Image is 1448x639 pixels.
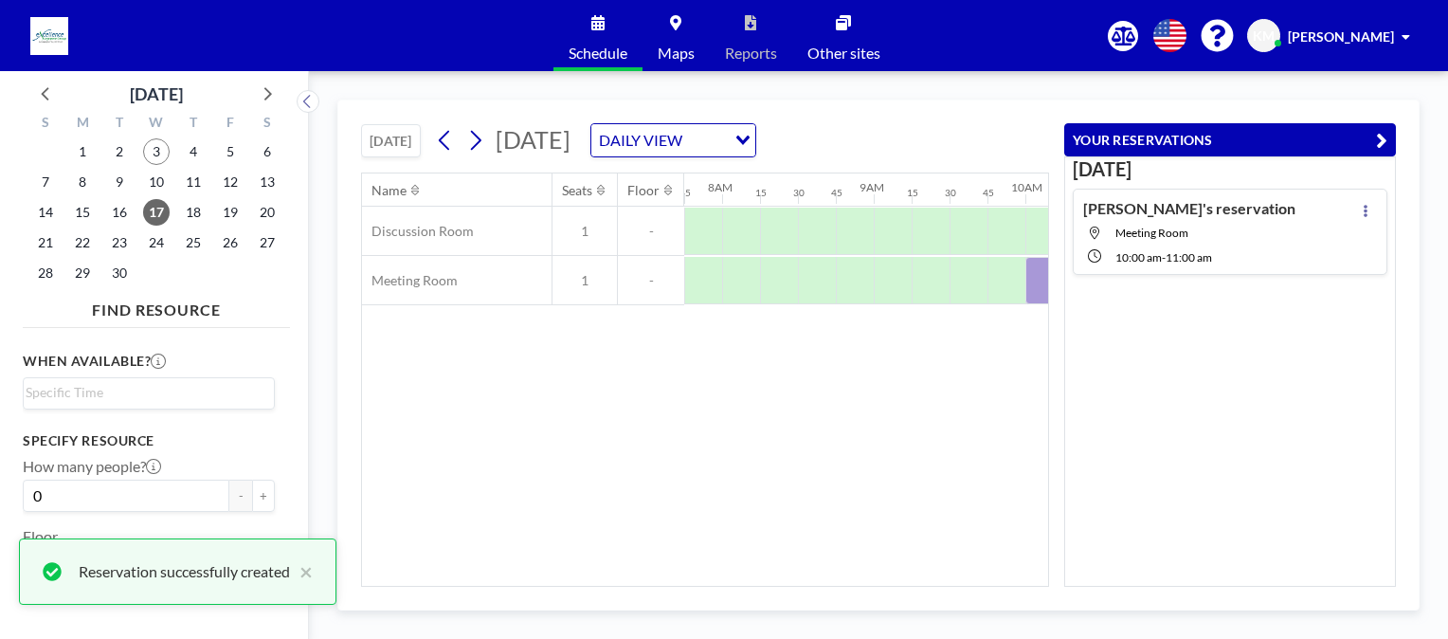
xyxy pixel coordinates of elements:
[24,378,274,407] div: Search for option
[1083,199,1295,218] h4: [PERSON_NAME]'s reservation
[64,112,101,137] div: M
[807,46,880,61] span: Other sites
[143,138,170,165] span: Wednesday, September 3, 2025
[32,169,59,195] span: Sunday, September 7, 2025
[143,229,170,256] span: Wednesday, September 24, 2025
[27,112,64,137] div: S
[793,187,805,199] div: 30
[496,125,570,154] span: [DATE]
[1162,250,1166,265] span: -
[69,229,96,256] span: Monday, September 22, 2025
[1253,27,1275,45] span: KM
[217,138,244,165] span: Friday, September 5, 2025
[362,272,458,289] span: Meeting Room
[248,112,285,137] div: S
[658,46,695,61] span: Maps
[106,229,133,256] span: Tuesday, September 23, 2025
[983,187,994,199] div: 45
[1073,157,1387,181] h3: [DATE]
[69,260,96,286] span: Monday, September 29, 2025
[1115,250,1162,265] span: 10:00 AM
[23,293,290,319] h4: FIND RESOURCE
[831,187,842,199] div: 45
[106,199,133,226] span: Tuesday, September 16, 2025
[32,260,59,286] span: Sunday, September 28, 2025
[1166,250,1212,265] span: 11:00 AM
[945,187,956,199] div: 30
[69,199,96,226] span: Monday, September 15, 2025
[143,169,170,195] span: Wednesday, September 10, 2025
[618,272,684,289] span: -
[907,187,918,199] div: 15
[101,112,138,137] div: T
[361,124,421,157] button: [DATE]
[180,199,207,226] span: Thursday, September 18, 2025
[362,223,474,240] span: Discussion Room
[627,182,660,199] div: Floor
[1288,28,1394,45] span: [PERSON_NAME]
[552,223,617,240] span: 1
[1115,226,1188,240] span: Meeting Room
[32,199,59,226] span: Sunday, September 14, 2025
[254,138,281,165] span: Saturday, September 6, 2025
[591,124,755,156] div: Search for option
[217,229,244,256] span: Friday, September 26, 2025
[30,17,68,55] img: organization-logo
[254,169,281,195] span: Saturday, September 13, 2025
[23,527,58,546] label: Floor
[252,480,275,512] button: +
[211,112,248,137] div: F
[180,138,207,165] span: Thursday, September 4, 2025
[32,229,59,256] span: Sunday, September 21, 2025
[138,112,175,137] div: W
[725,46,777,61] span: Reports
[69,138,96,165] span: Monday, September 1, 2025
[174,112,211,137] div: T
[618,223,684,240] span: -
[562,182,592,199] div: Seats
[688,128,724,153] input: Search for option
[290,560,313,583] button: close
[679,187,691,199] div: 45
[708,180,733,194] div: 8AM
[23,432,275,449] h3: Specify resource
[217,199,244,226] span: Friday, September 19, 2025
[229,480,252,512] button: -
[69,169,96,195] span: Monday, September 8, 2025
[106,169,133,195] span: Tuesday, September 9, 2025
[106,138,133,165] span: Tuesday, September 2, 2025
[79,560,290,583] div: Reservation successfully created
[860,180,884,194] div: 9AM
[130,81,183,107] div: [DATE]
[552,272,617,289] span: 1
[26,382,263,403] input: Search for option
[1064,123,1396,156] button: YOUR RESERVATIONS
[254,229,281,256] span: Saturday, September 27, 2025
[755,187,767,199] div: 15
[217,169,244,195] span: Friday, September 12, 2025
[1011,180,1042,194] div: 10AM
[23,457,161,476] label: How many people?
[143,199,170,226] span: Wednesday, September 17, 2025
[180,229,207,256] span: Thursday, September 25, 2025
[254,199,281,226] span: Saturday, September 20, 2025
[371,182,407,199] div: Name
[569,46,627,61] span: Schedule
[106,260,133,286] span: Tuesday, September 30, 2025
[180,169,207,195] span: Thursday, September 11, 2025
[595,128,686,153] span: DAILY VIEW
